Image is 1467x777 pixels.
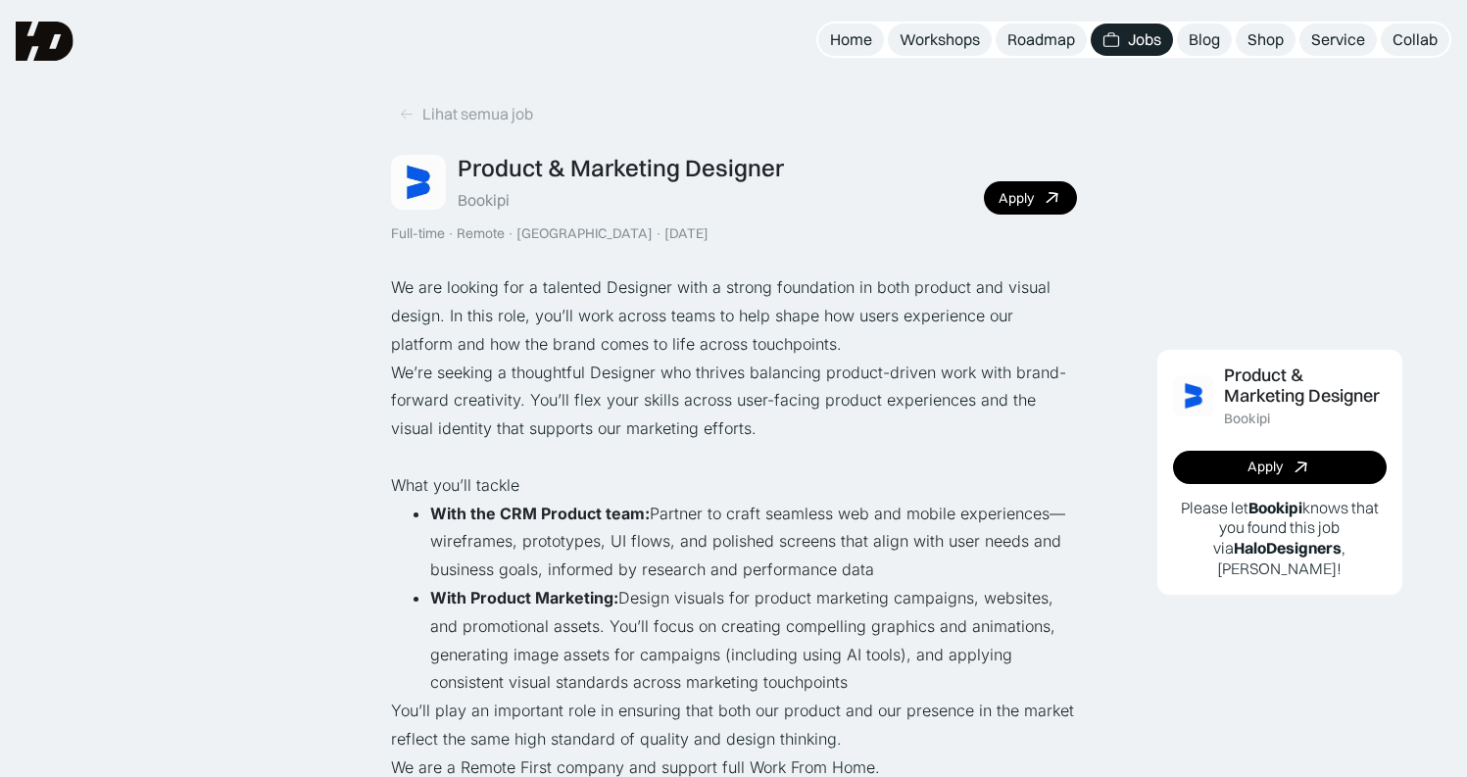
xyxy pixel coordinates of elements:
a: Jobs [1091,24,1173,56]
div: [DATE] [664,225,709,242]
div: Bookipi [458,190,510,211]
p: You’ll play an important role in ensuring that both our product and our presence in the market re... [391,697,1077,753]
div: Bookipi [1224,411,1270,427]
div: Service [1311,29,1365,50]
div: · [655,225,662,242]
p: We are looking for a talented Designer with a strong foundation in both product and visual design... [391,273,1077,358]
a: Apply [984,181,1077,215]
img: Job Image [1173,375,1214,416]
div: Collab [1393,29,1438,50]
a: Lihat semua job [391,98,541,130]
div: · [447,225,455,242]
li: Partner to craft seamless web and mobile experiences—wireframes, prototypes, UI flows, and polish... [430,500,1077,584]
div: · [507,225,514,242]
div: Jobs [1128,29,1161,50]
a: Blog [1177,24,1232,56]
strong: With the CRM Product team: [430,504,650,523]
div: Apply [999,190,1034,207]
a: Shop [1236,24,1296,56]
p: We’re seeking a thoughtful Designer who thrives balancing product-driven work with brand-forward ... [391,359,1077,443]
li: Design visuals for product marketing campaigns, websites, and promotional assets. You’ll focus on... [430,584,1077,697]
p: What you’ll tackle [391,471,1077,500]
p: ‍ [391,443,1077,471]
a: Apply [1173,451,1387,484]
p: Please let knows that you found this job via , [PERSON_NAME]! [1173,498,1387,579]
a: Service [1299,24,1377,56]
strong: With Product Marketing: [430,588,618,607]
div: Remote [457,225,505,242]
a: Workshops [888,24,992,56]
div: Workshops [900,29,980,50]
a: Collab [1381,24,1449,56]
b: HaloDesigners [1234,538,1342,558]
div: Lihat semua job [422,104,533,124]
div: [GEOGRAPHIC_DATA] [516,225,653,242]
div: Full-time [391,225,445,242]
div: Shop [1247,29,1284,50]
div: Product & Marketing Designer [458,154,784,182]
b: Bookipi [1248,498,1302,517]
div: Apply [1247,459,1283,475]
div: Roadmap [1007,29,1075,50]
div: Product & Marketing Designer [1224,365,1387,407]
div: Home [830,29,872,50]
a: Home [818,24,884,56]
a: Roadmap [996,24,1087,56]
img: Job Image [391,155,446,210]
div: Blog [1189,29,1220,50]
